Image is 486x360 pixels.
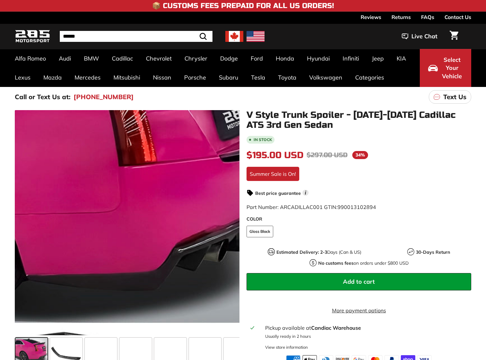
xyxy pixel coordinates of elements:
a: Categories [349,68,391,87]
div: Pickup available at [265,324,467,332]
a: Mitsubishi [107,68,147,87]
strong: No customs fees [318,260,354,266]
h4: 📦 Customs Fees Prepaid for All US Orders! [152,2,334,10]
a: KIA [390,49,412,68]
a: FAQs [421,12,434,23]
a: Porsche [178,68,212,87]
a: Audi [52,49,77,68]
h1: V Style Trunk Spoiler - [DATE]-[DATE] Cadillac ATS 3rd Gen Sedan [247,110,471,130]
span: $195.00 USD [247,150,303,161]
a: Nissan [147,68,178,87]
img: Logo_285_Motorsport_areodynamics_components [15,29,50,44]
a: Ford [244,49,269,68]
input: Search [60,31,212,42]
a: Subaru [212,68,245,87]
a: Volkswagen [303,68,349,87]
button: Select Your Vehicle [420,49,471,87]
a: Chevrolet [139,49,178,68]
p: Text Us [443,92,466,102]
strong: Best price guarantee [255,190,301,196]
a: Lexus [8,68,37,87]
p: Call or Text Us at: [15,92,70,102]
button: Add to cart [247,273,471,290]
span: Part Number: ARCADILLAC001 GTIN: [247,204,376,210]
strong: Estimated Delivery: 2-3 [276,249,327,255]
a: BMW [77,49,105,68]
span: i [302,190,309,196]
a: Alfa Romeo [8,49,52,68]
a: Tesla [245,68,272,87]
a: More payment options [247,307,471,314]
span: 990013102894 [337,204,376,210]
a: Honda [269,49,301,68]
button: Live Chat [393,28,446,44]
div: View store information [265,344,308,350]
a: [PHONE_NUMBER] [74,92,134,102]
b: In stock [254,138,272,142]
span: 34% [352,151,368,159]
a: Toyota [272,68,303,87]
a: Jeep [365,49,390,68]
a: Chrysler [178,49,214,68]
div: Summer Sale is On! [247,167,299,181]
a: Hyundai [301,49,336,68]
strong: Candiac Warehouse [311,325,361,331]
p: on orders under $800 USD [318,260,409,267]
a: Dodge [214,49,244,68]
span: Live Chat [411,32,437,41]
a: Mazda [37,68,68,87]
strong: 30-Days Return [416,249,450,255]
a: Contact Us [445,12,471,23]
p: Usually ready in 2 hours [265,333,467,339]
label: COLOR [247,216,471,223]
a: Cart [446,25,462,47]
span: Select Your Vehicle [441,56,463,81]
span: $297.00 USD [307,151,347,159]
a: Mercedes [68,68,107,87]
a: Returns [392,12,411,23]
a: Cadillac [105,49,139,68]
a: Infiniti [336,49,365,68]
a: Reviews [361,12,381,23]
p: Days (Can & US) [276,249,361,256]
span: Add to cart [343,278,375,285]
a: Text Us [429,90,471,104]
